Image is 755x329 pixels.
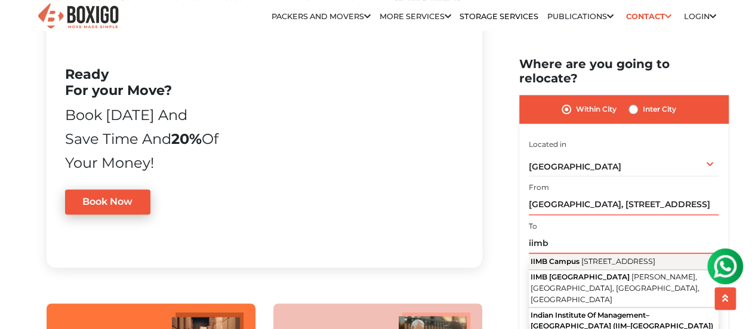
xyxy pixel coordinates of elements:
[460,12,538,21] a: Storage Services
[238,51,463,239] iframe: YouTube video player
[65,189,151,214] a: Book Now
[529,139,566,150] label: Located in
[12,12,36,36] img: whatsapp-icon.svg
[380,12,451,21] a: More services
[529,195,719,216] input: Select Building or Nearest Landmark
[529,255,719,270] button: IIMB Campus [STREET_ADDRESS]
[65,66,221,99] h2: Ready For your Move?
[531,273,630,282] span: IIMB [GEOGRAPHIC_DATA]
[529,162,621,173] span: [GEOGRAPHIC_DATA]
[547,12,614,21] a: Publications
[272,12,371,21] a: Packers and Movers
[714,287,736,310] button: scroll up
[529,270,719,308] button: IIMB [GEOGRAPHIC_DATA] [PERSON_NAME], [GEOGRAPHIC_DATA], [GEOGRAPHIC_DATA], [GEOGRAPHIC_DATA]
[622,7,675,26] a: Contact
[529,233,719,254] input: Select Building or Nearest Landmark
[683,12,716,21] a: Login
[529,183,549,193] label: From
[529,222,537,232] label: To
[65,103,221,175] div: Book [DATE] and Save time and of your money!
[576,103,617,117] label: Within City
[531,257,580,266] span: IIMB Campus
[519,57,728,86] h2: Where are you going to relocate?
[36,2,120,31] img: Boxigo
[171,130,202,147] b: 20%
[531,273,699,304] span: [PERSON_NAME], [GEOGRAPHIC_DATA], [GEOGRAPHIC_DATA], [GEOGRAPHIC_DATA]
[581,257,655,266] span: [STREET_ADDRESS]
[643,103,676,117] label: Inter City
